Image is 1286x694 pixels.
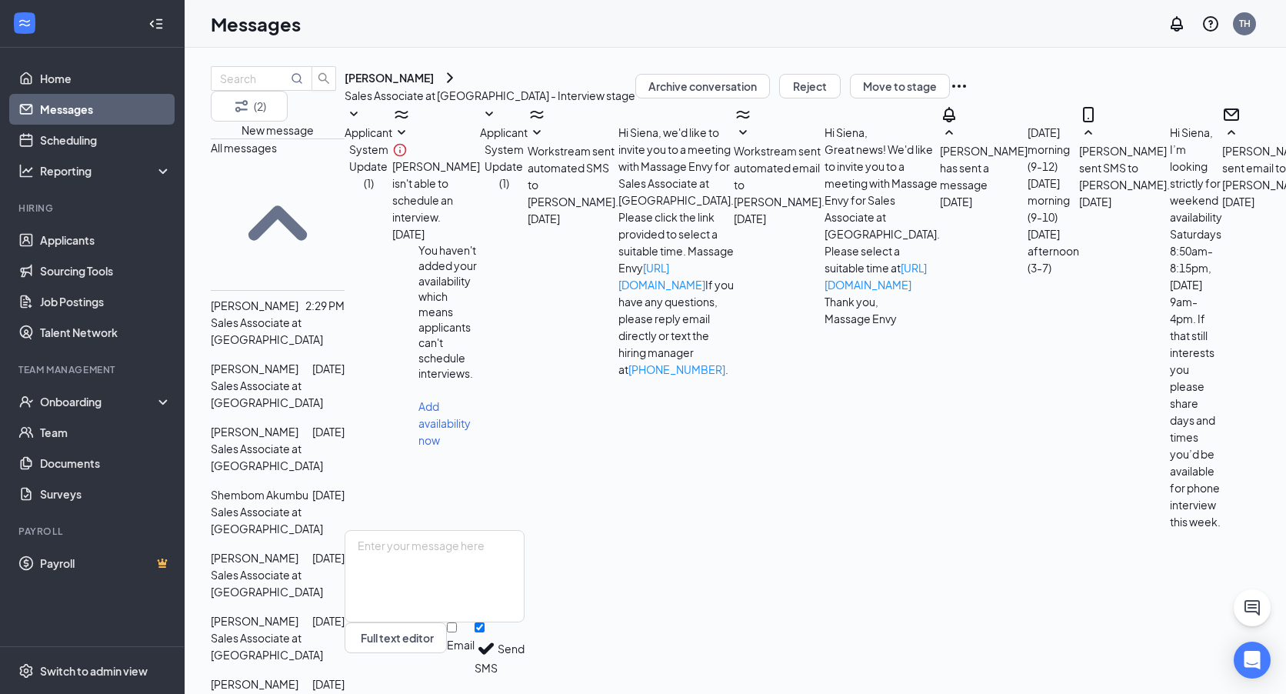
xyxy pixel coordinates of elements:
div: Switch to admin view [40,663,148,679]
span: Shembom Akumbu [211,488,308,502]
button: Send [498,622,525,676]
p: Sales Associate at [GEOGRAPHIC_DATA] [211,314,345,348]
button: SmallChevronDownApplicant System Update (1) [480,105,528,192]
svg: SmallChevronDown [345,105,363,124]
svg: ChatActive [1243,599,1261,617]
span: [PERSON_NAME] [211,299,298,312]
p: Great news! We'd like to invite you to a meeting with Massage Envy for Sales Associate at [GEOGRA... [825,141,940,293]
span: [PERSON_NAME] has sent a message [940,144,1028,192]
span: [PERSON_NAME] sent SMS to [PERSON_NAME]. [1079,144,1170,192]
svg: SmallChevronUp [211,156,345,290]
p: [DATE] [312,423,345,440]
a: [URL][DOMAIN_NAME] [618,261,705,292]
p: Sales Associate at [GEOGRAPHIC_DATA] [211,440,345,474]
div: Open Intercom Messenger [1234,642,1271,679]
span: [DATE] [392,225,425,242]
p: Thank you, [825,293,940,310]
span: [DATE] morning (9-12) [DATE] morning (9-10) [DATE] afternoon (3-7) [1028,125,1079,275]
a: Messages [40,94,172,125]
svg: MobileSms [1079,105,1098,124]
p: [DATE] [312,360,345,377]
span: Workstream sent automated SMS to [PERSON_NAME]. [528,144,618,209]
span: [PERSON_NAME] [211,614,298,628]
svg: SmallChevronDown [734,124,752,142]
svg: SmallChevronUp [940,124,958,142]
a: [PHONE_NUMBER] [628,362,725,376]
svg: Info [392,142,408,158]
input: Email [447,622,457,632]
a: Sourcing Tools [40,255,172,286]
button: search [312,66,336,91]
button: SmallChevronDownApplicant System Update (1) [345,105,392,192]
button: Move to stage [850,74,950,98]
p: Hi Siena, [825,124,940,141]
svg: Settings [18,663,34,679]
svg: UserCheck [18,394,34,409]
a: Talent Network [40,317,172,348]
svg: SmallChevronDown [480,105,498,124]
span: Hi Siena, I’m looking strictly for weekend availability Saturdays 8:50am-8:15pm, [DATE] 9am-4pm. ... [1170,125,1222,529]
input: Search [220,70,288,87]
p: Sales Associate at [GEOGRAPHIC_DATA] [211,503,345,537]
span: [DATE] [1079,193,1111,210]
svg: SmallChevronUp [1079,124,1098,142]
p: [DATE] [312,612,345,629]
p: [DATE] [312,676,345,692]
div: [PERSON_NAME] [345,70,434,85]
span: [DATE] [1222,193,1254,210]
input: SMS [475,622,485,632]
button: ChatActive [1234,589,1271,626]
svg: ChevronRight [441,68,459,87]
svg: SmallChevronDown [528,124,546,142]
button: Filter (2) [211,91,288,122]
div: TH [1239,17,1251,30]
svg: WorkstreamLogo [392,105,411,124]
a: Home [40,63,172,94]
button: Reject [779,74,841,98]
p: 2:29 PM [305,297,345,314]
div: Payroll [18,525,168,538]
button: New message [242,122,314,138]
svg: SmallChevronDown [392,124,411,142]
span: [PERSON_NAME] [211,551,298,565]
p: Sales Associate at [GEOGRAPHIC_DATA] [211,377,345,411]
span: [DATE] [734,210,766,227]
a: Scheduling [40,125,172,155]
a: Surveys [40,479,172,509]
a: Add availability now [418,399,471,447]
svg: QuestionInfo [1201,15,1220,33]
span: [DATE] [940,193,972,210]
svg: WorkstreamLogo [528,105,546,124]
svg: Notifications [1168,15,1186,33]
span: Hi Siena, we'd like to invite you to a meeting with Massage Envy for Sales Associate at [GEOGRAPH... [618,125,734,376]
svg: Bell [940,105,958,124]
div: Email [447,637,475,652]
span: [DATE] [528,210,560,227]
svg: Analysis [18,163,34,179]
p: Sales Associate at [GEOGRAPHIC_DATA] [211,629,345,663]
span: Workstream sent automated email to [PERSON_NAME]. [734,144,825,209]
span: All messages [211,141,277,155]
div: Onboarding [40,394,158,409]
p: Sales Associate at [GEOGRAPHIC_DATA] [211,566,345,600]
a: Applicants [40,225,172,255]
span: Applicant System Update (1) [480,125,528,190]
div: Hiring [18,202,168,215]
button: Full text editorPen [345,622,447,653]
span: [PERSON_NAME] [211,362,298,375]
svg: WorkstreamLogo [17,15,32,31]
svg: Filter [232,97,251,115]
span: [PERSON_NAME] isn't able to schedule an interview. [392,159,480,224]
h1: Messages [211,11,301,37]
p: [DATE] [312,549,345,566]
span: [PERSON_NAME] [211,425,298,439]
p: [DATE] [312,486,345,503]
a: PayrollCrown [40,548,172,579]
p: Massage Envy [825,310,940,327]
span: [PERSON_NAME] [211,677,298,691]
a: Job Postings [40,286,172,317]
svg: Ellipses [950,77,968,95]
svg: MagnifyingGlass [291,72,303,85]
svg: Checkmark [475,637,498,660]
